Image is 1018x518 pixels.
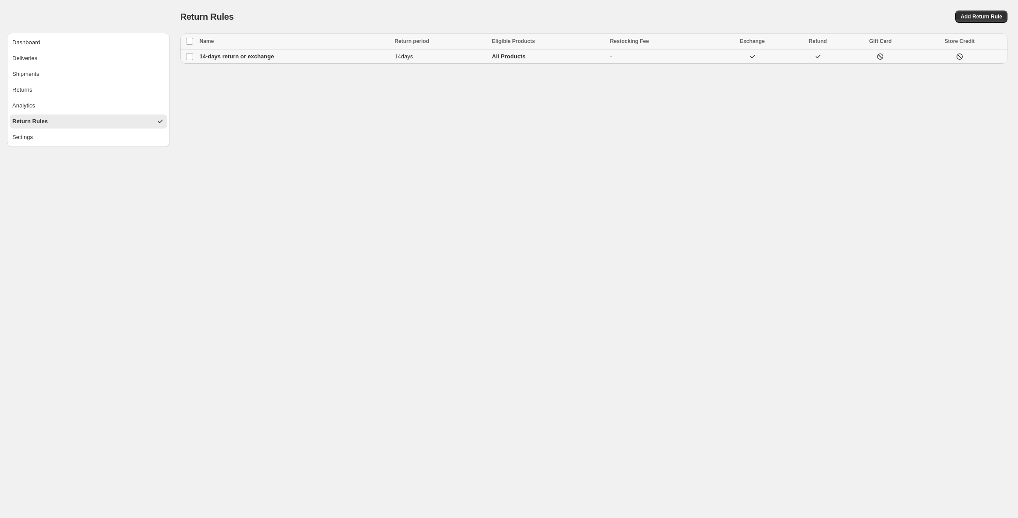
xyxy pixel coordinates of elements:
button: Deliveries [10,51,167,65]
button: Shipments [10,67,167,81]
button: Analytics [10,99,167,113]
div: Shipments [12,70,39,79]
button: Returns [10,83,167,97]
span: 14 days [394,53,413,60]
span: Return Rules [180,12,234,21]
span: 14-days return or exchange [200,53,274,60]
span: Eligible Products [492,38,535,44]
button: Dashboard [10,36,167,50]
span: Gift Card [869,38,892,44]
span: Exchange [740,38,765,44]
span: Store Credit [945,38,975,44]
span: Name [200,38,214,44]
span: Restocking Fee [610,38,649,44]
div: Returns [12,86,32,94]
div: Deliveries [12,54,37,63]
span: Return period [394,38,429,44]
div: Return Rules [12,117,48,126]
td: - [607,50,715,64]
button: Settings [10,130,167,144]
span: Add Return Rule [961,13,1002,20]
span: Refund [809,38,827,44]
div: Analytics [12,101,35,110]
a: Add Return Rule [955,11,1007,23]
div: Settings [12,133,33,142]
div: Dashboard [12,38,40,47]
strong: All Products [492,53,526,60]
button: Return Rules [10,114,167,129]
